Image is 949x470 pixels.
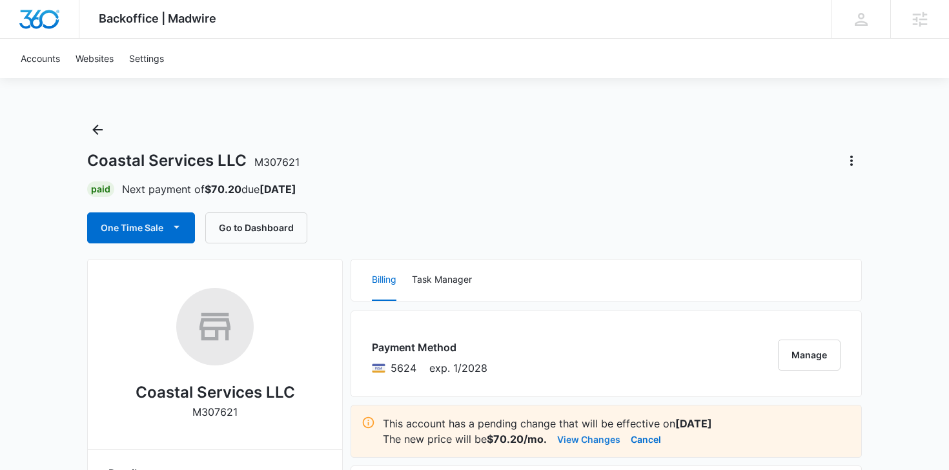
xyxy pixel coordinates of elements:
[260,183,296,196] strong: [DATE]
[136,381,295,404] h2: Coastal Services LLC
[254,156,300,169] span: M307621
[391,360,416,376] span: Visa ending with
[192,404,238,420] p: M307621
[36,21,63,31] div: v 4.0.25
[128,75,139,85] img: tab_keywords_by_traffic_grey.svg
[49,76,116,85] div: Domain Overview
[557,431,620,447] button: View Changes
[383,416,851,431] p: This account has a pending change that will be effective on
[372,260,396,301] button: Billing
[778,340,841,371] button: Manage
[631,431,661,447] button: Cancel
[675,417,712,430] strong: [DATE]
[205,212,307,243] button: Go to Dashboard
[35,75,45,85] img: tab_domain_overview_orange.svg
[99,12,216,25] span: Backoffice | Madwire
[429,360,487,376] span: exp. 1/2028
[372,340,487,355] h3: Payment Method
[21,21,31,31] img: logo_orange.svg
[87,151,300,170] h1: Coastal Services LLC
[205,183,241,196] strong: $70.20
[13,39,68,78] a: Accounts
[87,119,108,140] button: Back
[841,150,862,171] button: Actions
[87,181,114,197] div: Paid
[87,212,195,243] button: One Time Sale
[68,39,121,78] a: Websites
[34,34,142,44] div: Domain: [DOMAIN_NAME]
[21,34,31,44] img: website_grey.svg
[383,431,547,447] p: The new price will be
[487,433,547,445] strong: $70.20/mo.
[122,181,296,197] p: Next payment of due
[412,260,472,301] button: Task Manager
[143,76,218,85] div: Keywords by Traffic
[121,39,172,78] a: Settings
